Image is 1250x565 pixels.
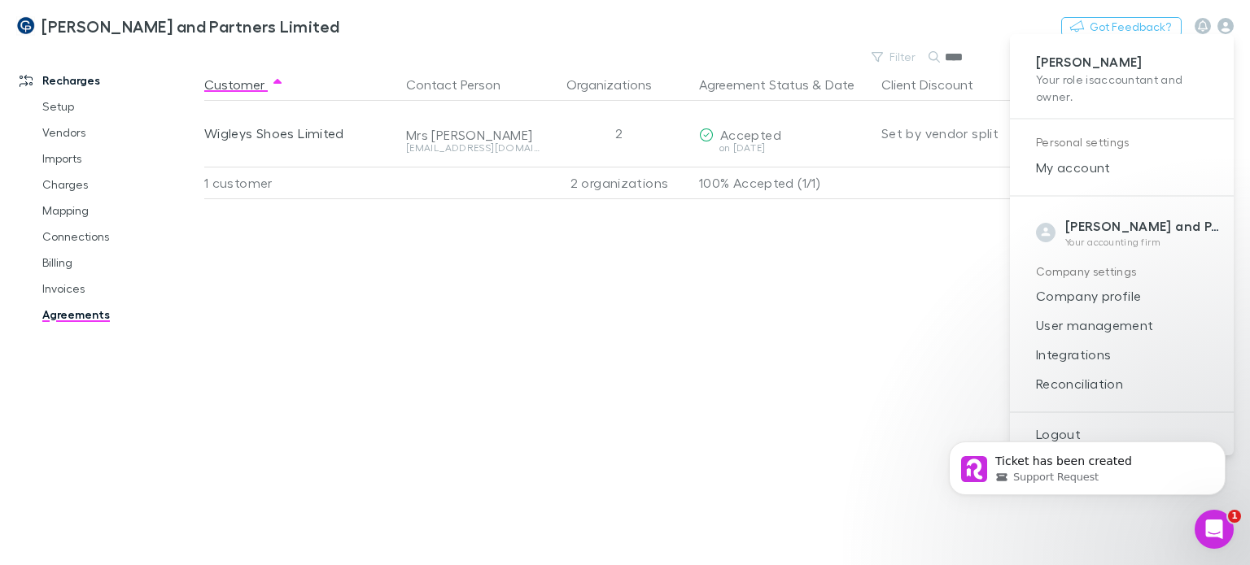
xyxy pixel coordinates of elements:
p: Company settings [1036,262,1208,282]
iframe: Intercom live chat [1195,510,1234,549]
span: User management [1023,315,1221,335]
p: Your role is accountant and owner . [1036,71,1208,105]
span: Company profile [1023,286,1221,306]
span: Reconciliation [1023,374,1221,393]
p: [PERSON_NAME] [1036,54,1208,71]
p: Your accounting firm [1065,236,1221,249]
span: My account [1023,158,1221,177]
span: Integrations [1023,345,1221,364]
p: Personal settings [1036,133,1208,153]
span: 1 [1228,510,1241,523]
iframe: Intercom notifications message [924,407,1250,521]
